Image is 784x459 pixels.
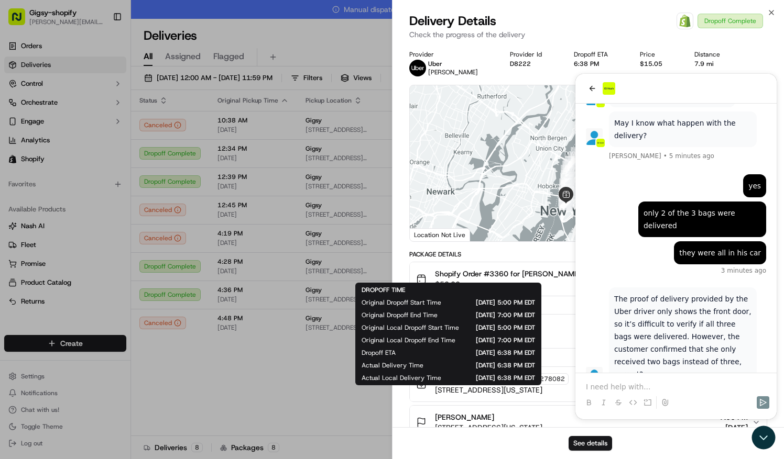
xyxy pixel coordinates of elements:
[428,68,478,76] span: [PERSON_NAME]
[640,50,678,59] div: Price
[362,311,438,319] span: Original Dropoff End Time
[510,60,531,68] button: D8222
[741,208,761,229] button: Map camera controls
[567,143,589,165] div: 18
[27,8,40,21] img: Go home
[574,60,623,68] div: 6:38 PM
[720,412,748,422] span: 7:00 PM
[409,29,767,40] p: Check the progress of the delivery
[558,174,580,196] div: 1
[146,193,191,201] span: 3 minutes ago
[569,436,612,451] button: See details
[694,50,735,59] div: Distance
[634,234,679,241] button: Keyboard shortcuts
[173,106,186,118] div: yes
[679,15,691,27] img: Shopify
[362,286,405,294] span: DROPOFF TIME
[409,13,496,29] span: Delivery Details
[410,367,767,401] button: Gigsy Gigsy Balloons72108278082[STREET_ADDRESS][US_STATE]4:28 PM[DATE]
[510,50,557,59] div: Provider Id
[68,133,186,158] div: only 2 of the 3 bags were delivered
[104,173,186,185] div: they were all in his car
[576,135,598,157] div: 23
[410,406,767,439] button: [PERSON_NAME][STREET_ADDRESS][US_STATE]7:00 PM[DATE]
[362,298,441,307] span: Original Dropoff Start Time
[435,268,581,279] span: Shopify Order #3360 for [PERSON_NAME]
[586,127,608,149] div: 25
[409,250,767,259] div: Package Details
[409,60,426,76] img: uber-new-logo.jpeg
[749,234,764,240] a: Terms (opens in new tab)
[640,60,678,68] div: $15.05
[557,161,579,183] div: 13
[409,303,767,311] div: Items Details
[720,384,748,395] span: [DATE]
[720,374,748,384] span: 4:28 PM
[435,422,542,433] span: [STREET_ADDRESS][US_STATE]
[412,228,447,241] img: Google
[181,322,194,335] button: Send
[412,228,447,241] a: Open this area in Google Maps (opens a new window)
[556,169,578,191] div: 11
[10,293,27,310] img: Jandy Espique
[362,336,455,344] span: Original Local Dropoff End Time
[440,361,535,370] span: [DATE] 6:38 PM EDT
[39,43,176,68] p: May I know what happen with the delivery?
[576,135,598,157] div: 21
[362,374,441,382] span: Actual Local Delivery Time
[362,323,459,332] span: Original Local Dropoff Start Time
[558,156,580,178] div: 14
[435,279,581,289] span: $50.00
[591,117,613,139] div: 26
[410,315,767,348] button: Package Items (7)
[10,8,23,21] button: back
[88,78,92,86] span: •
[2,2,25,25] button: Open customer support
[476,323,535,332] span: [DATE] 5:00 PM EDT
[564,148,586,170] div: 17
[677,13,693,29] a: Shopify
[362,349,396,357] span: Dropoff ETA
[472,336,535,344] span: [DATE] 7:00 PM EDT
[362,361,423,370] span: Actual Delivery Time
[410,262,767,296] button: Shopify Order #3360 for [PERSON_NAME]$50.00photo_proof_of_delivery image
[561,152,583,174] div: 16
[577,135,599,157] div: 24
[570,144,592,166] div: 19
[10,54,27,71] img: Jandy Espique
[519,375,565,383] span: 72108278082
[574,50,623,59] div: Dropoff ETA
[458,298,535,307] span: [DATE] 5:00 PM EDT
[21,65,29,73] img: 1736555255976-a54dd68f-1ca7-489b-9aae-adbdc363a1c4
[412,349,535,357] span: [DATE] 6:38 PM EDT
[559,154,581,176] div: 15
[596,112,618,134] div: 27
[435,385,569,395] span: [STREET_ADDRESS][US_STATE]
[454,311,535,319] span: [DATE] 7:00 PM EDT
[720,422,748,433] span: [DATE]
[410,228,470,241] div: Location Not Live
[94,78,139,86] span: 5 minutes ago
[573,140,595,162] div: 20
[39,219,176,307] p: The proof of delivery provided by the Uber driver only shows the front door, so it’s difficult to...
[409,355,767,363] div: Location Details
[435,412,494,422] span: [PERSON_NAME]
[428,60,478,68] p: Uber
[733,272,748,286] img: photo_proof_of_delivery image
[34,78,86,86] span: [PERSON_NAME]
[409,50,493,59] div: Provider
[685,234,743,240] span: Map data ©2025 Google
[555,174,577,196] div: 10
[694,60,735,68] div: 7.9 mi
[458,374,535,382] span: [DATE] 6:38 PM EDT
